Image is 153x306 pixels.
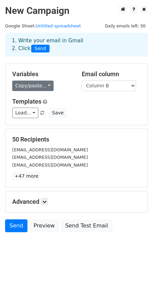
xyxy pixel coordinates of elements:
[12,136,141,143] h5: 50 Recipients
[12,81,54,91] a: Copy/paste...
[5,23,81,28] small: Google Sheet:
[12,70,72,78] h5: Variables
[29,219,59,232] a: Preview
[49,108,66,118] button: Save
[12,172,41,180] a: +47 more
[7,37,146,52] div: 1. Write your email in Gmail 2. Click
[12,155,88,160] small: [EMAIL_ADDRESS][DOMAIN_NAME]
[36,23,81,28] a: Untitled spreadsheet
[12,162,88,168] small: [EMAIL_ADDRESS][DOMAIN_NAME]
[5,5,148,17] h2: New Campaign
[31,45,50,53] span: Send
[61,219,112,232] a: Send Test Email
[12,147,88,152] small: [EMAIL_ADDRESS][DOMAIN_NAME]
[102,22,148,30] span: Daily emails left: 50
[12,198,141,205] h5: Advanced
[5,219,27,232] a: Send
[102,23,148,28] a: Daily emails left: 50
[82,70,141,78] h5: Email column
[12,98,41,105] a: Templates
[12,108,38,118] a: Load...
